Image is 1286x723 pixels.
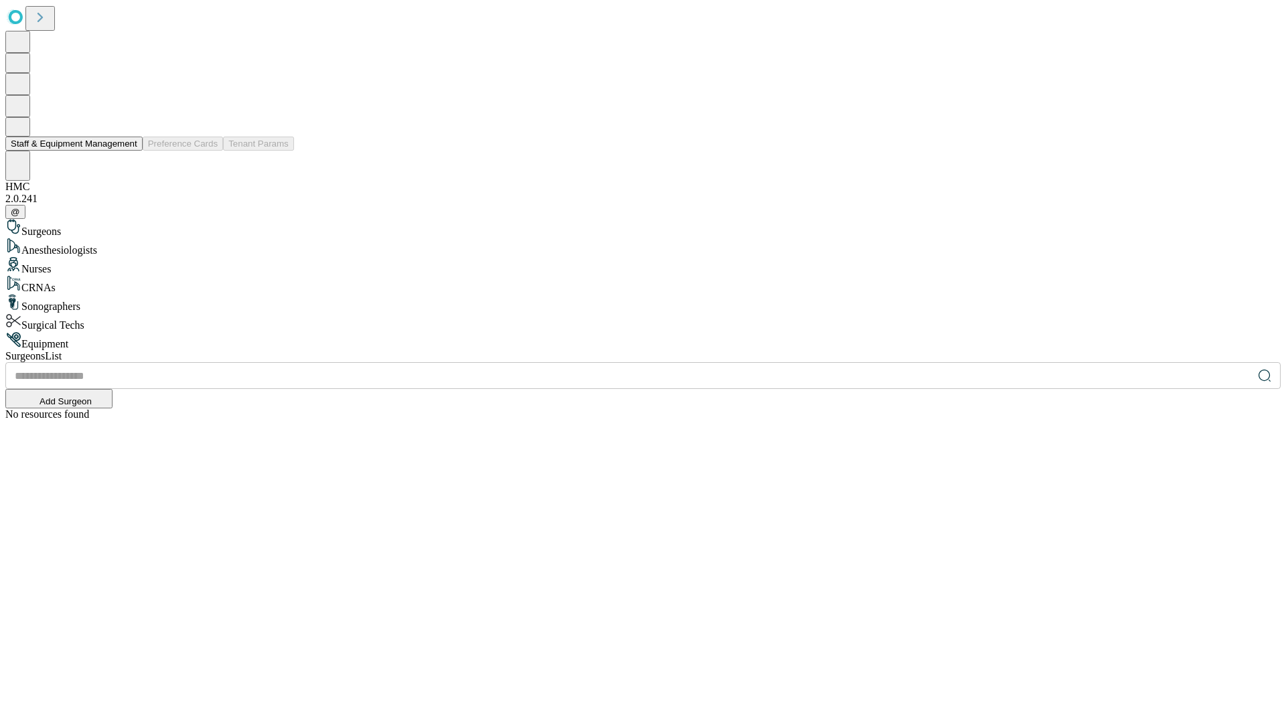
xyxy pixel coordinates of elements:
[5,205,25,219] button: @
[5,408,1281,420] div: No resources found
[5,350,1281,362] div: Surgeons List
[5,137,143,151] button: Staff & Equipment Management
[5,313,1281,331] div: Surgical Techs
[5,193,1281,205] div: 2.0.241
[5,181,1281,193] div: HMC
[5,331,1281,350] div: Equipment
[5,275,1281,294] div: CRNAs
[5,219,1281,238] div: Surgeons
[5,389,113,408] button: Add Surgeon
[5,294,1281,313] div: Sonographers
[143,137,223,151] button: Preference Cards
[11,207,20,217] span: @
[5,238,1281,256] div: Anesthesiologists
[5,256,1281,275] div: Nurses
[40,396,92,406] span: Add Surgeon
[223,137,294,151] button: Tenant Params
